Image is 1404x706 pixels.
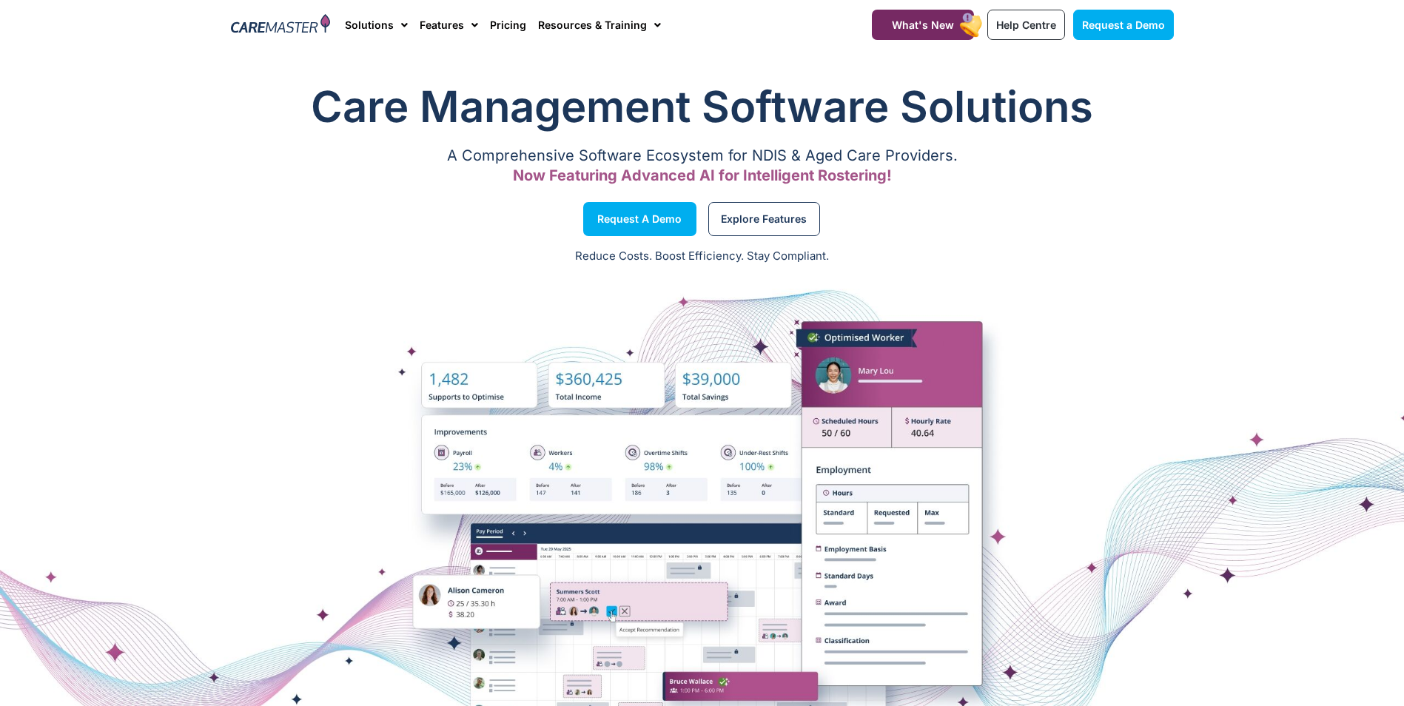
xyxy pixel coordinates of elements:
span: Request a Demo [1082,19,1165,31]
span: Now Featuring Advanced AI for Intelligent Rostering! [513,167,892,184]
a: What's New [872,10,974,40]
img: CareMaster Logo [231,14,331,36]
a: Help Centre [987,10,1065,40]
a: Request a Demo [583,202,696,236]
h1: Care Management Software Solutions [231,77,1174,136]
span: Help Centre [996,19,1056,31]
span: Request a Demo [597,215,682,223]
span: Explore Features [721,215,807,223]
span: What's New [892,19,954,31]
a: Request a Demo [1073,10,1174,40]
a: Explore Features [708,202,820,236]
p: Reduce Costs. Boost Efficiency. Stay Compliant. [9,248,1395,265]
p: A Comprehensive Software Ecosystem for NDIS & Aged Care Providers. [231,151,1174,161]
